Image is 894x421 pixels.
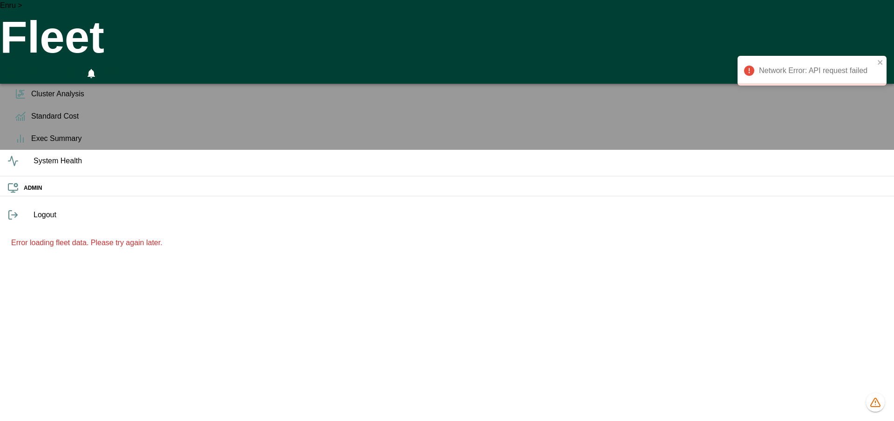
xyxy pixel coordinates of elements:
[31,88,887,100] span: Cluster Analysis
[103,63,120,80] button: Preferences
[31,133,887,144] span: Exec Summary
[34,155,887,167] span: System Health
[877,59,884,67] button: close
[31,111,887,122] span: Standard Cost
[34,209,887,221] span: Logout
[43,63,60,84] button: HomeTime Editor
[11,237,883,248] p: Error loading fleet data. Please try again later.
[63,63,79,84] button: Fullscreen
[866,393,885,412] button: 1183 data issues
[22,63,39,84] button: Manual Assignment
[738,56,887,86] div: Network Error: API request failed
[24,184,887,193] h6: ADMIN
[106,66,117,77] svg: Preferences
